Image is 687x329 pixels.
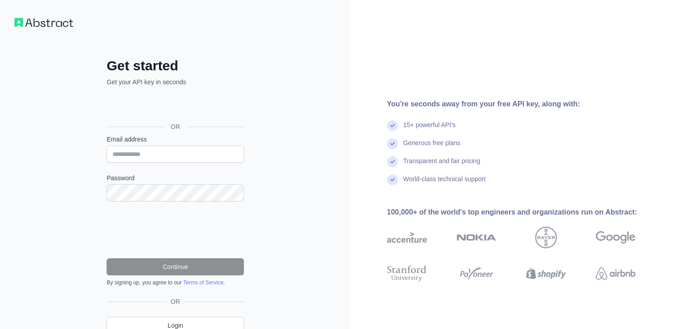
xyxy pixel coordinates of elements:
img: check mark [387,156,398,167]
img: payoneer [457,264,496,283]
h2: Get started [107,58,244,74]
img: check mark [387,138,398,149]
img: airbnb [596,264,636,283]
img: shopify [526,264,566,283]
iframe: reCAPTCHA [107,212,244,247]
a: Terms of Service [183,279,223,286]
img: google [596,227,636,248]
img: bayer [535,227,557,248]
button: Continue [107,258,244,275]
label: Email address [107,135,244,144]
span: OR [167,297,184,306]
p: Get your API key in seconds [107,78,244,87]
div: 100,000+ of the world's top engineers and organizations run on Abstract: [387,207,664,218]
label: Password [107,174,244,183]
iframe: Sign in with Google Button [102,96,247,116]
div: World-class technical support [403,174,486,192]
img: nokia [457,227,496,248]
div: Generous free plans [403,138,461,156]
div: 15+ powerful API's [403,120,456,138]
span: OR [164,122,187,131]
img: check mark [387,120,398,131]
div: You're seconds away from your free API key, along with: [387,99,664,110]
img: stanford university [387,264,427,283]
img: accenture [387,227,427,248]
div: Transparent and fair pricing [403,156,481,174]
img: check mark [387,174,398,185]
div: By signing up, you agree to our . [107,279,244,286]
img: Workflow [14,18,73,27]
